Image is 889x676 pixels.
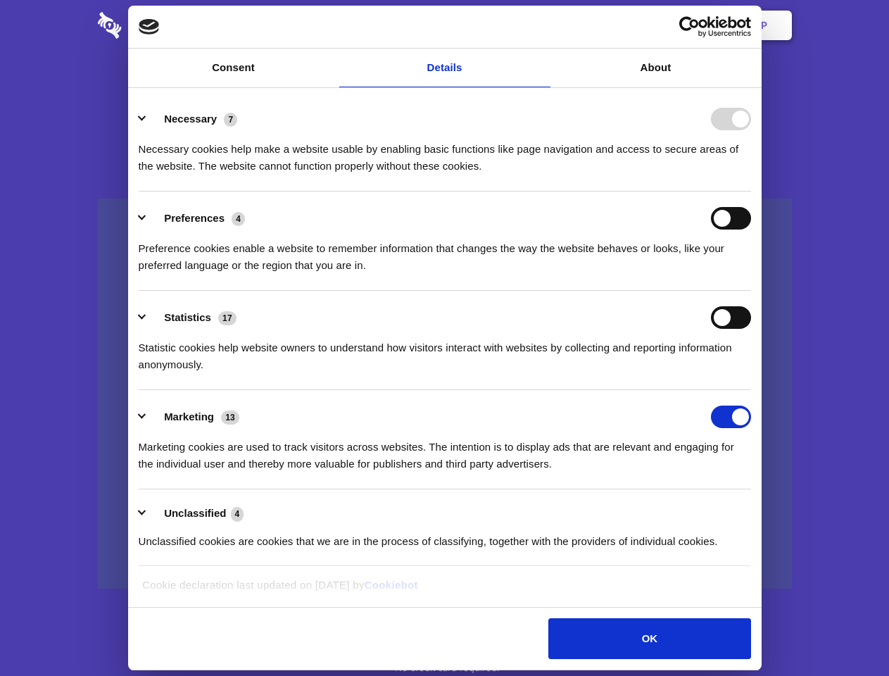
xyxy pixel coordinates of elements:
h1: Eliminate Slack Data Loss. [98,63,792,114]
button: OK [548,618,750,659]
a: Details [339,49,550,87]
span: 4 [232,212,245,226]
label: Necessary [164,113,217,125]
div: Marketing cookies are used to track visitors across websites. The intention is to display ads tha... [139,428,751,472]
iframe: Drift Widget Chat Controller [819,606,872,659]
a: Cookiebot [365,579,418,591]
button: Unclassified (4) [139,505,253,522]
div: Preference cookies enable a website to remember information that changes the way the website beha... [139,230,751,274]
a: Consent [128,49,339,87]
a: Pricing [413,4,474,47]
div: Statistic cookies help website owners to understand how visitors interact with websites by collec... [139,329,751,373]
div: Necessary cookies help make a website usable by enabling basic functions like page navigation and... [139,130,751,175]
label: Marketing [164,411,214,423]
button: Necessary (7) [139,108,246,130]
span: 17 [218,311,237,325]
a: Wistia video thumbnail [98,199,792,589]
span: 4 [231,507,244,521]
label: Statistics [164,311,211,323]
label: Preferences [164,212,225,224]
button: Statistics (17) [139,306,246,329]
a: Usercentrics Cookiebot - opens in a new window [628,16,751,37]
a: Login [638,4,700,47]
a: Contact [571,4,636,47]
button: Preferences (4) [139,207,254,230]
h4: Auto-redaction of sensitive data, encrypted data sharing and self-destructing private chats. Shar... [98,128,792,175]
a: About [550,49,762,87]
button: Marketing (13) [139,406,248,428]
span: 7 [224,113,237,127]
img: logo [139,19,160,35]
img: logo-wordmark-white-trans-d4663122ce5f474addd5e946df7df03e33cb6a1c49d2221995e7729f52c070b2.svg [98,12,218,39]
div: Cookie declaration last updated on [DATE] by [132,577,757,604]
span: 13 [221,411,239,425]
div: Unclassified cookies are cookies that we are in the process of classifying, together with the pro... [139,522,751,550]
